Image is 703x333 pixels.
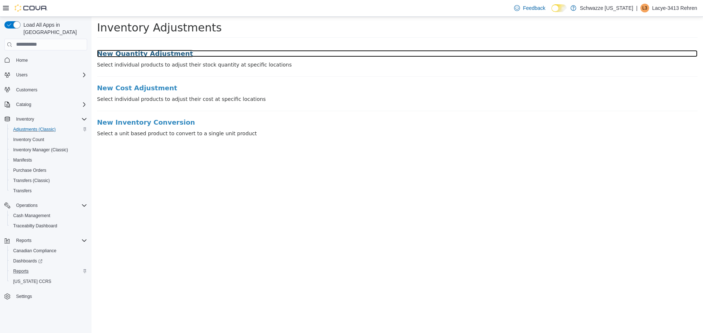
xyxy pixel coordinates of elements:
[10,211,53,220] a: Cash Management
[636,4,637,12] p: |
[10,267,87,276] span: Reports
[10,246,59,255] a: Canadian Compliance
[7,276,90,287] button: [US_STATE] CCRS
[13,201,41,210] button: Operations
[13,279,51,284] span: [US_STATE] CCRS
[10,246,87,255] span: Canadian Compliance
[13,236,34,245] button: Reports
[5,44,606,52] p: Select individual products to adjust their stock quantity at specific locations
[13,188,31,194] span: Transfers
[10,211,87,220] span: Cash Management
[10,257,45,265] a: Dashboards
[5,113,606,121] p: Select a unit based product to convert to a single unit product
[13,201,87,210] span: Operations
[7,165,90,175] button: Purchase Orders
[1,114,90,124] button: Inventory
[1,70,90,80] button: Users
[13,292,35,301] a: Settings
[7,155,90,165] button: Manifests
[551,4,567,12] input: Dark Mode
[13,292,87,301] span: Settings
[1,200,90,211] button: Operations
[10,156,87,164] span: Manifests
[13,248,56,254] span: Canadian Compliance
[10,186,87,195] span: Transfers
[10,176,53,185] a: Transfers (Classic)
[10,186,34,195] a: Transfers
[13,157,32,163] span: Manifests
[16,116,34,122] span: Inventory
[16,102,31,107] span: Catalog
[10,125,59,134] a: Adjustments (Classic)
[4,52,87,321] nav: Complex example
[1,235,90,246] button: Reports
[5,102,606,109] a: New Inventory Conversion
[580,4,633,12] p: Schwazze [US_STATE]
[5,33,606,41] a: New Quantity Adjustment
[10,166,49,175] a: Purchase Orders
[13,56,31,65] a: Home
[7,145,90,155] button: Inventory Manager (Classic)
[13,236,87,245] span: Reports
[16,294,32,299] span: Settings
[7,211,90,221] button: Cash Management
[7,124,90,135] button: Adjustments (Classic)
[1,84,90,95] button: Customers
[5,68,606,75] a: New Cost Adjustment
[13,100,34,109] button: Catalog
[16,238,31,243] span: Reports
[7,266,90,276] button: Reports
[13,213,50,219] span: Cash Management
[7,135,90,145] button: Inventory Count
[10,222,87,230] span: Traceabilty Dashboard
[7,186,90,196] button: Transfers
[640,4,649,12] div: Lacye-3413 Rehren
[10,135,87,144] span: Inventory Count
[1,55,90,65] button: Home
[10,257,87,265] span: Dashboards
[13,86,40,94] a: Customers
[16,72,27,78] span: Users
[13,100,87,109] span: Catalog
[13,147,68,153] span: Inventory Manager (Classic)
[13,115,87,124] span: Inventory
[13,167,47,173] span: Purchase Orders
[1,99,90,110] button: Catalog
[13,126,56,132] span: Adjustments (Classic)
[13,178,50,183] span: Transfers (Classic)
[10,166,87,175] span: Purchase Orders
[10,145,87,154] span: Inventory Manager (Classic)
[10,125,87,134] span: Adjustments (Classic)
[16,87,37,93] span: Customers
[10,145,71,154] a: Inventory Manager (Classic)
[10,267,31,276] a: Reports
[511,1,548,15] a: Feedback
[21,21,87,36] span: Load All Apps in [GEOGRAPHIC_DATA]
[7,221,90,231] button: Traceabilty Dashboard
[13,71,87,79] span: Users
[7,175,90,186] button: Transfers (Classic)
[13,115,37,124] button: Inventory
[16,57,28,63] span: Home
[13,85,87,94] span: Customers
[13,268,29,274] span: Reports
[13,137,44,143] span: Inventory Count
[5,79,606,86] p: Select individual products to adjust their cost at specific locations
[13,71,30,79] button: Users
[523,4,545,12] span: Feedback
[10,277,54,286] a: [US_STATE] CCRS
[15,4,48,12] img: Cova
[5,4,130,17] span: Inventory Adjustments
[13,56,87,65] span: Home
[7,246,90,256] button: Canadian Compliance
[16,203,38,208] span: Operations
[10,176,87,185] span: Transfers (Classic)
[10,222,60,230] a: Traceabilty Dashboard
[13,223,57,229] span: Traceabilty Dashboard
[7,256,90,266] a: Dashboards
[10,156,35,164] a: Manifests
